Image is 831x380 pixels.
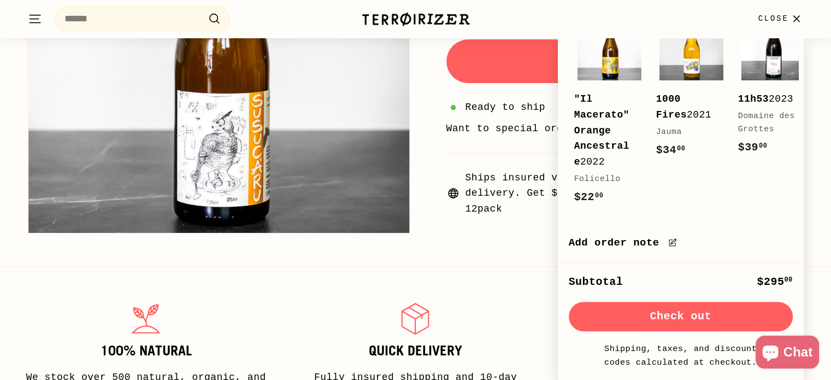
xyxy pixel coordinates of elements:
[569,235,793,251] label: Add order note
[656,13,727,170] a: 1000 Fires2021Jauma
[656,126,716,139] div: Jauma
[738,13,809,167] a: 11h532023Domaine des Grottes
[574,93,629,167] b: "Il Macerato" Orange Ancestrale
[574,173,634,186] div: Folicello
[752,336,822,371] inbox-online-store-chat: Shopify online store chat
[738,141,768,154] span: $39
[656,144,686,156] span: $34
[569,273,623,291] div: Subtotal
[751,3,810,35] button: Close
[595,192,603,200] sup: 00
[446,121,804,137] li: Want to special order this item?
[602,342,760,369] small: Shipping, taxes, and discount codes calculated at checkout.
[574,13,645,217] a: "Il Macerato" Orange Ancestrale2022Folicello
[574,91,634,170] div: 2022
[23,343,269,359] h3: 100% Natural
[759,142,767,150] sup: 00
[465,170,804,217] span: Ships insured via UPS, available for local pickup or delivery. Get $30 off shipping on 12-packs -...
[465,100,545,115] span: Ready to ship
[574,191,604,203] span: $22
[738,91,798,107] div: 2023
[738,110,798,136] div: Domaine des Grottes
[758,13,788,25] span: Close
[446,39,804,83] button: Add to cart
[569,302,793,331] button: Check out
[757,273,792,291] div: $295
[677,145,685,153] sup: 00
[656,93,687,120] b: 1000 Fires
[656,91,716,123] div: 2021
[738,93,769,104] b: 11h53
[784,276,792,284] sup: 00
[293,343,538,359] h3: Quick delivery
